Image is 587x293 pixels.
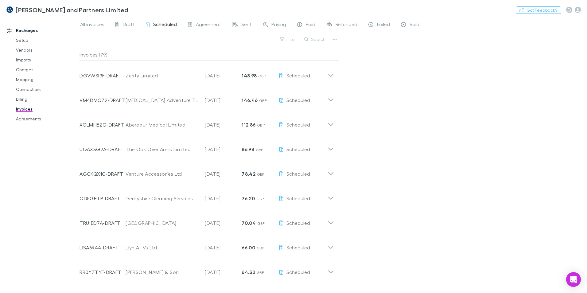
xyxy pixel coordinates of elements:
div: [MEDICAL_DATA] Adventure Therapies Ltd [126,96,199,104]
span: Paid [306,21,315,29]
div: [PERSON_NAME] & Son [126,268,199,276]
span: Scheduled [286,97,310,103]
p: [DATE] [205,170,242,178]
p: VM4DMCZ2-DRAFT [80,96,126,104]
strong: 66.00 [242,244,255,251]
div: Open Intercom Messenger [566,272,581,287]
strong: 70.04 [242,220,256,226]
a: Agreements [10,114,83,124]
span: GBP [257,172,265,177]
span: Scheduled [286,122,310,127]
strong: 78.42 [242,171,255,177]
p: UQAXSG2A-DRAFT [80,146,126,153]
strong: 112.86 [242,122,255,128]
p: [DATE] [205,219,242,227]
a: Vendors [10,45,83,55]
span: Refunded [336,21,357,29]
span: GBP [257,221,265,226]
div: DGVWSI9F-DRAFTZerity Limited[DATE]148.98 GBPScheduled [75,61,339,85]
a: Charges [10,65,83,75]
p: [DATE] [205,72,242,79]
span: Scheduled [286,220,310,226]
span: Void [410,21,419,29]
span: GBP [259,98,267,103]
p: [DATE] [205,195,242,202]
span: Scheduled [286,171,310,177]
button: Got Feedback? [516,6,561,14]
span: Scheduled [286,146,310,152]
span: All invoices [80,21,104,29]
p: TRU1ED7A-DRAFT [80,219,126,227]
span: GBP [257,270,264,275]
p: XQLMHEZQ-DRAFT [80,121,126,128]
span: Draft [123,21,135,29]
div: RR0YZTYF-DRAFT[PERSON_NAME] & Son[DATE]64.32 GBPScheduled [75,257,339,282]
p: [DATE] [205,244,242,251]
button: Search [301,36,329,43]
p: LISA6R44-DRAFT [80,244,126,251]
strong: 148.98 [242,72,257,79]
div: [GEOGRAPHIC_DATA] [126,219,199,227]
strong: 76.20 [242,195,255,201]
button: Filter [277,36,300,43]
div: Derbyshire Cleaning Services Limited [126,195,199,202]
div: XQLMHEZQ-DRAFTAberdour Medical Limited[DATE]112.86 GBPScheduled [75,110,339,135]
span: Scheduled [153,21,177,29]
span: Scheduled [286,244,310,250]
p: AGCKQX1C-DRAFT [80,170,126,178]
span: Scheduled [286,269,310,275]
p: [DATE] [205,96,242,104]
span: Sent [241,21,252,29]
a: Mapping [10,75,83,84]
p: [DATE] [205,121,242,128]
span: GBP [256,197,264,201]
div: TRU1ED7A-DRAFT[GEOGRAPHIC_DATA][DATE]70.04 GBPScheduled [75,208,339,233]
a: Connections [10,84,83,94]
p: DGVWSI9F-DRAFT [80,72,126,79]
span: Scheduled [286,72,310,78]
strong: 146.46 [242,97,258,103]
div: UQAXSG2A-DRAFTThe Oak Over Arms Limited[DATE]86.98 GBPScheduled [75,135,339,159]
a: Imports [10,55,83,65]
span: Scheduled [286,195,310,201]
p: RR0YZTYF-DRAFT [80,268,126,276]
span: GBP [258,74,266,78]
a: Invoices [10,104,83,114]
a: Setup [10,35,83,45]
div: Aberdour Medical Limited [126,121,199,128]
div: Zerity Limited [126,72,199,79]
a: Recharges [1,25,83,35]
div: LISA6R44-DRAFTLlyn ATVs Ltd[DATE]66.00 GBPScheduled [75,233,339,257]
div: AGCKQX1C-DRAFTVenture Accessories Ltd[DATE]78.42 GBPScheduled [75,159,339,184]
strong: 86.98 [242,146,254,152]
p: [DATE] [205,146,242,153]
a: [PERSON_NAME] and Partners Limited [2,2,132,17]
img: Coates and Partners Limited's Logo [6,6,13,14]
div: VM4DMCZ2-DRAFT[MEDICAL_DATA] Adventure Therapies Ltd[DATE]146.46 GBPScheduled [75,85,339,110]
span: GBP [257,246,264,250]
span: GBP [257,123,265,127]
p: [DATE] [205,268,242,276]
div: The Oak Over Arms Limited [126,146,199,153]
div: Llyn ATVs Ltd [126,244,199,251]
p: ODFGPILP-DRAFT [80,195,126,202]
span: Paying [271,21,286,29]
a: Billing [10,94,83,104]
strong: 64.32 [242,269,255,275]
h3: [PERSON_NAME] and Partners Limited [16,6,128,14]
span: GBP [256,147,263,152]
span: Failed [377,21,390,29]
span: Agreement [196,21,221,29]
div: ODFGPILP-DRAFTDerbyshire Cleaning Services Limited[DATE]76.20 GBPScheduled [75,184,339,208]
div: Venture Accessories Ltd [126,170,199,178]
